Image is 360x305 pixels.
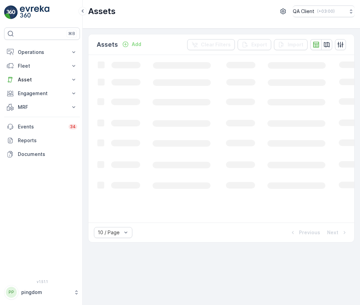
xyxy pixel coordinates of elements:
[326,228,349,237] button: Next
[18,63,66,69] p: Fleet
[187,39,235,50] button: Clear Filters
[299,229,320,236] p: Previous
[18,137,77,144] p: Reports
[4,147,80,161] a: Documents
[288,41,303,48] p: Import
[4,45,80,59] button: Operations
[20,5,49,19] img: logo_light-DOdMpM7g.png
[289,228,321,237] button: Previous
[18,49,66,56] p: Operations
[4,59,80,73] button: Fleet
[4,73,80,87] button: Asset
[201,41,231,48] p: Clear Filters
[68,31,75,36] p: ⌘B
[4,285,80,300] button: PPpingdom
[274,39,308,50] button: Import
[88,6,116,17] p: Assets
[6,287,17,298] div: PP
[293,5,355,17] button: QA Client(+03:00)
[4,100,80,114] button: MRF
[293,8,314,15] p: QA Client
[18,76,66,83] p: Asset
[317,9,335,14] p: ( +03:00 )
[70,124,76,129] p: 34
[327,229,338,236] p: Next
[132,41,141,48] p: Add
[251,41,267,48] p: Export
[119,40,144,48] button: Add
[238,39,271,50] button: Export
[18,90,66,97] p: Engagement
[4,134,80,147] a: Reports
[97,40,118,49] p: Assets
[18,151,77,158] p: Documents
[18,123,64,130] p: Events
[4,5,18,19] img: logo
[4,87,80,100] button: Engagement
[21,289,70,296] p: pingdom
[18,104,66,111] p: MRF
[4,280,80,284] span: v 1.51.1
[4,120,80,134] a: Events34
